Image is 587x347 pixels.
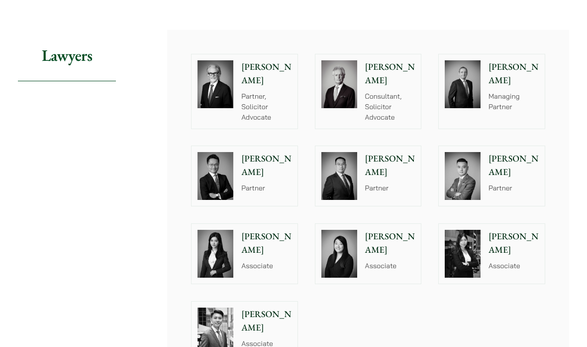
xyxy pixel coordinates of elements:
p: [PERSON_NAME] [365,230,415,257]
p: [PERSON_NAME] [365,60,415,87]
a: [PERSON_NAME] Associate [315,223,422,284]
img: Joanne Lam photo [445,230,481,278]
p: [PERSON_NAME] [241,230,292,257]
p: Associate [489,261,539,271]
p: [PERSON_NAME] [241,60,292,87]
p: Associate [241,261,292,271]
p: Partner [489,183,539,193]
p: [PERSON_NAME] [241,152,292,179]
a: Joanne Lam photo [PERSON_NAME] Associate [438,223,545,284]
a: [PERSON_NAME] Consultant, Solicitor Advocate [315,54,422,129]
p: [PERSON_NAME] [241,308,292,335]
p: Partner, Solicitor Advocate [241,91,292,123]
a: Florence Yan photo [PERSON_NAME] Associate [191,223,298,284]
p: Consultant, Solicitor Advocate [365,91,415,123]
a: [PERSON_NAME] Managing Partner [438,54,545,129]
a: [PERSON_NAME] Partner, Solicitor Advocate [191,54,298,129]
p: Associate [365,261,415,271]
a: [PERSON_NAME] Partner [191,146,298,206]
p: Partner [241,183,292,193]
a: [PERSON_NAME] Partner [315,146,422,206]
p: Managing Partner [489,91,539,112]
p: [PERSON_NAME] [489,60,539,87]
p: [PERSON_NAME] [489,152,539,179]
p: [PERSON_NAME] [365,152,415,179]
p: Partner [365,183,415,193]
a: [PERSON_NAME] Partner [438,146,545,206]
img: Florence Yan photo [197,230,233,278]
p: [PERSON_NAME] [489,230,539,257]
h2: Lawyers [18,30,116,81]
